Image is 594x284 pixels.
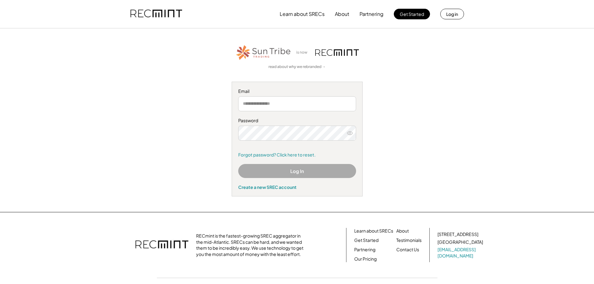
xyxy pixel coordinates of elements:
a: About [396,228,409,234]
a: Testimonials [396,237,422,243]
img: recmint-logotype%403x.png [315,49,359,56]
a: read about why we rebranded → [268,64,326,70]
button: Learn about SRECs [280,8,325,20]
img: STT_Horizontal_Logo%2B-%2BColor.png [235,44,292,61]
div: Password [238,118,356,124]
button: Partnering [360,8,384,20]
a: Partnering [354,247,375,253]
button: Log In [238,164,356,178]
a: Forgot password? Click here to reset. [238,152,356,158]
div: RECmint is the fastest-growing SREC aggregator in the mid-Atlantic. SRECs can be hard, and we wan... [196,233,307,257]
div: [STREET_ADDRESS] [437,231,478,238]
div: is now [295,50,312,55]
img: recmint-logotype%403x.png [135,234,188,256]
div: Email [238,88,356,94]
div: Create a new SREC account [238,184,356,190]
div: [GEOGRAPHIC_DATA] [437,239,483,245]
a: Our Pricing [354,256,377,262]
img: recmint-logotype%403x.png [130,3,182,25]
a: [EMAIL_ADDRESS][DOMAIN_NAME] [437,247,484,259]
button: About [335,8,349,20]
button: Get Started [394,9,430,19]
button: Log in [440,9,464,19]
a: Learn about SRECs [354,228,393,234]
a: Contact Us [396,247,419,253]
a: Get Started [354,237,379,243]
